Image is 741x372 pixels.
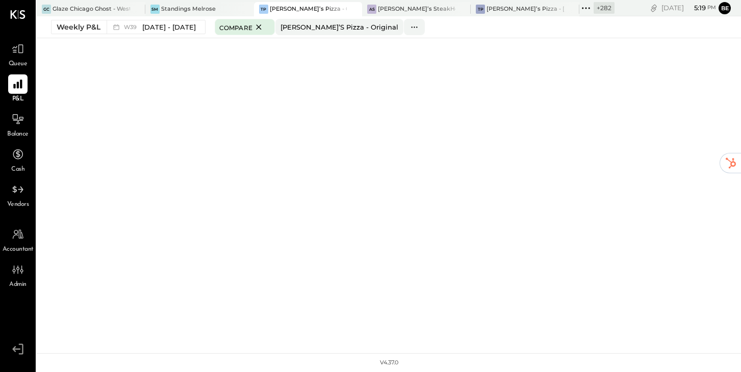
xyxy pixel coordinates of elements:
div: TP [476,5,485,14]
a: Cash [1,145,35,174]
div: [DATE] [661,3,716,13]
span: Compare [219,22,252,32]
span: P&L [12,95,24,104]
button: Compare [215,19,275,35]
div: AS [367,5,376,14]
div: GC [42,5,51,14]
div: [PERSON_NAME]’s Pizza - Original [280,22,398,32]
div: Glaze Chicago Ghost - West River Rice LLC [53,5,130,13]
a: Vendors [1,180,35,209]
div: v 4.37.0 [380,359,398,367]
div: [PERSON_NAME]’s SteakHouse - LA [378,5,455,13]
span: [DATE] - [DATE] [142,22,196,32]
span: Accountant [3,245,34,254]
a: Admin [1,260,35,289]
button: Be [719,2,731,14]
span: Queue [9,60,28,69]
button: [PERSON_NAME]’s Pizza - Original [275,19,403,35]
div: [PERSON_NAME]’s Pizza - [GEOGRAPHIC_DATA] [487,5,564,13]
div: Weekly P&L [57,22,100,32]
a: Queue [1,39,35,69]
span: Admin [9,280,27,289]
span: Cash [11,165,24,174]
a: Balance [1,110,35,139]
div: Standings Melrose [161,5,216,13]
div: copy link [649,3,659,13]
span: pm [707,4,716,11]
a: P&L [1,74,35,104]
span: Vendors [7,200,29,209]
span: Balance [7,130,29,139]
span: 5 : 19 [685,3,706,13]
div: [PERSON_NAME]’s Pizza - Original [270,5,347,13]
div: SM [150,5,160,14]
span: W39 [124,24,140,30]
a: Accountant [1,225,35,254]
button: Weekly P&L W39[DATE] - [DATE] [51,20,206,34]
div: TP [259,5,268,14]
div: + 282 [594,2,615,14]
